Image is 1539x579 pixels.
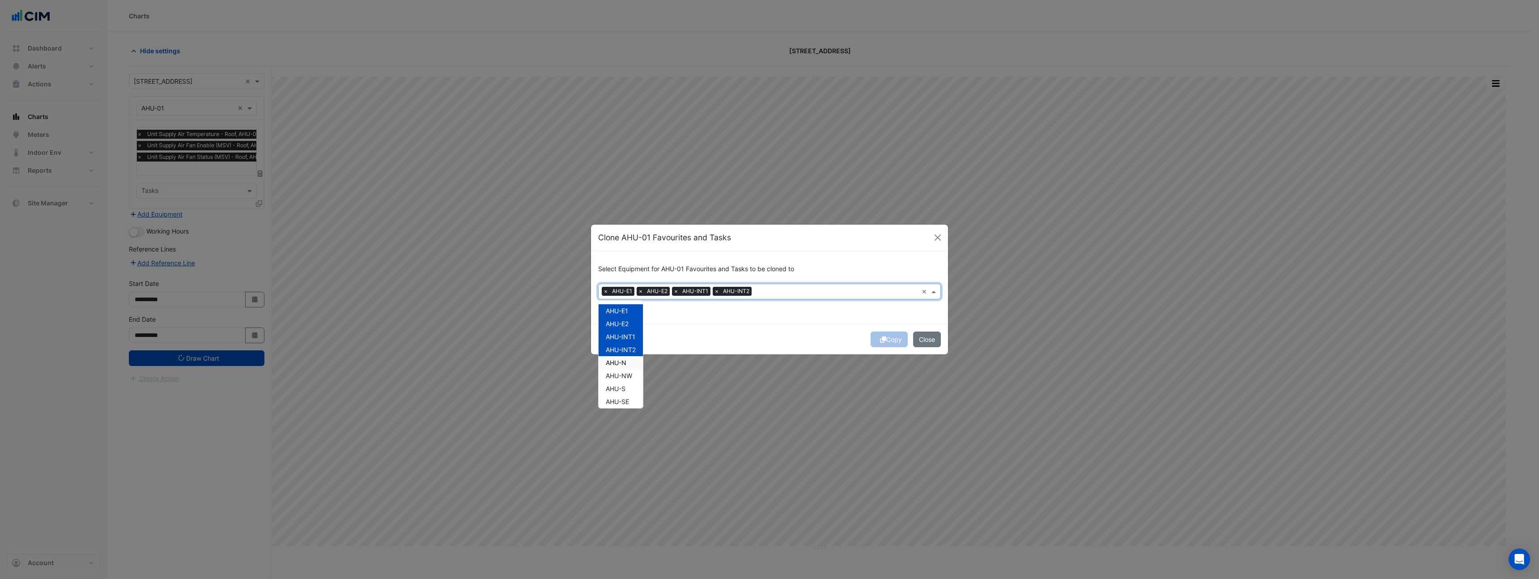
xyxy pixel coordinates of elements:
button: Select All [598,299,626,310]
div: Open Intercom Messenger [1509,549,1530,570]
ng-dropdown-panel: Options list [598,300,643,409]
span: AHU-INT1 [680,287,710,296]
span: AHU-SE [606,398,629,405]
span: × [602,287,610,296]
h5: Clone AHU-01 Favourites and Tasks [598,232,731,243]
span: AHU-INT2 [721,287,752,296]
span: × [637,287,645,296]
span: × [672,287,680,296]
span: AHU-INT2 [606,346,636,353]
span: AHU-S [606,385,625,392]
span: AHU-E1 [610,287,634,296]
span: AHU-E2 [606,320,629,328]
button: Close [913,332,941,347]
button: Close [931,231,944,244]
span: AHU-E1 [606,307,628,315]
span: AHU-E2 [645,287,670,296]
h6: Select Equipment for AHU-01 Favourites and Tasks to be cloned to [598,265,941,273]
span: AHU-INT1 [606,333,635,341]
span: × [713,287,721,296]
span: Clear [922,287,929,296]
span: AHU-N [606,359,626,366]
span: AHU-NW [606,372,632,379]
